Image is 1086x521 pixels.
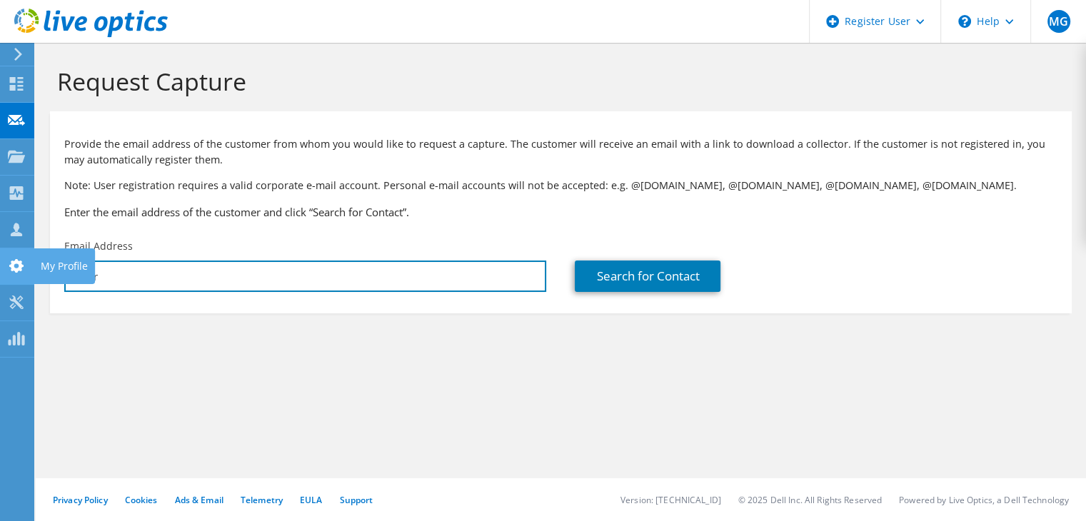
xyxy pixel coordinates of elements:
[64,204,1057,220] h3: Enter the email address of the customer and click “Search for Contact”.
[899,494,1069,506] li: Powered by Live Optics, a Dell Technology
[1047,10,1070,33] span: MG
[34,248,95,284] div: My Profile
[64,136,1057,168] p: Provide the email address of the customer from whom you would like to request a capture. The cust...
[958,15,971,28] svg: \n
[53,494,108,506] a: Privacy Policy
[64,239,133,253] label: Email Address
[738,494,882,506] li: © 2025 Dell Inc. All Rights Reserved
[300,494,322,506] a: EULA
[241,494,283,506] a: Telemetry
[57,66,1057,96] h1: Request Capture
[339,494,373,506] a: Support
[64,178,1057,193] p: Note: User registration requires a valid corporate e-mail account. Personal e-mail accounts will ...
[620,494,721,506] li: Version: [TECHNICAL_ID]
[575,260,720,292] a: Search for Contact
[175,494,223,506] a: Ads & Email
[125,494,158,506] a: Cookies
